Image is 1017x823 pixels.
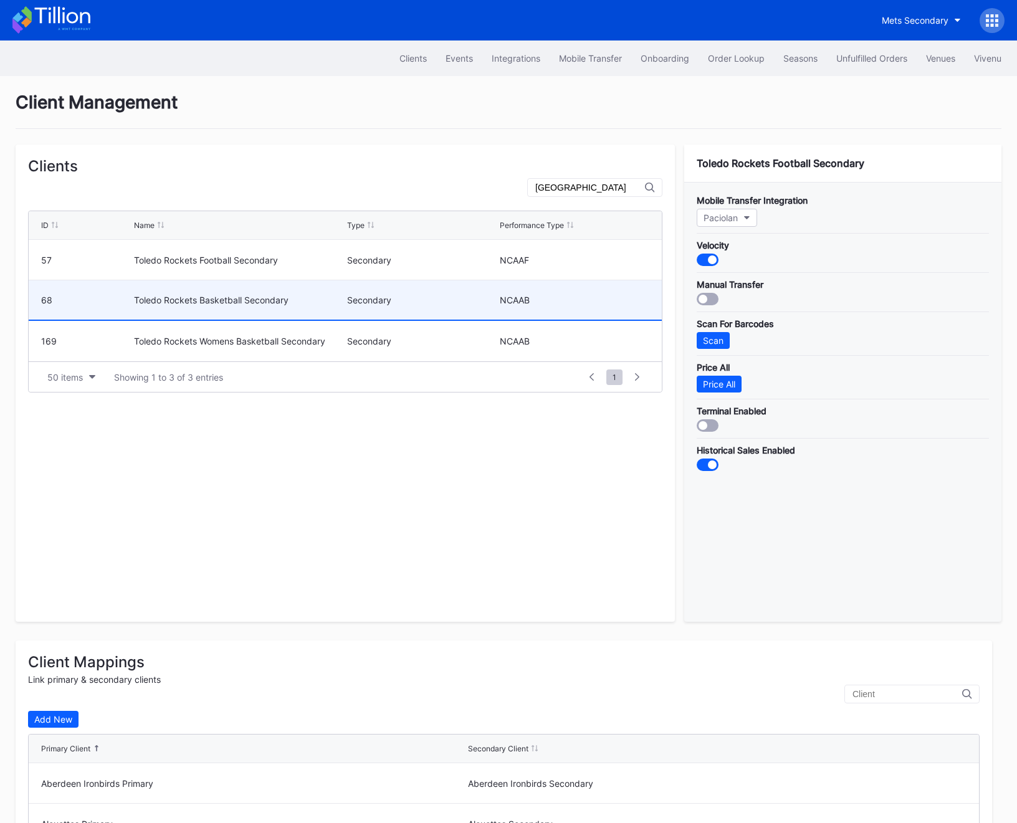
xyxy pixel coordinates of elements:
div: Scan For Barcodes [697,318,989,329]
button: Events [436,47,482,70]
div: Venues [926,53,955,64]
div: ID [41,221,49,230]
div: Toledo Rockets Football Secondary [134,255,343,265]
button: Price All [697,376,742,392]
div: Order Lookup [708,53,765,64]
button: Mets Secondary [872,9,970,32]
button: Venues [917,47,965,70]
div: Secondary [347,336,497,346]
div: Add New [34,714,72,725]
div: Scan [703,335,723,346]
div: Aberdeen Ironbirds Secondary [468,778,892,789]
div: NCAAB [500,295,649,305]
div: Price All [697,362,989,373]
div: Clients [28,157,662,175]
input: Client [535,183,645,193]
input: Client [852,689,962,699]
div: Terminal Enabled [697,406,989,416]
div: Name [134,221,155,230]
div: Aberdeen Ironbirds Primary [41,778,465,789]
button: Add New [28,711,79,728]
div: Client Management [16,92,1001,129]
div: Manual Transfer [697,279,989,290]
button: Mobile Transfer [550,47,631,70]
button: Integrations [482,47,550,70]
div: Events [446,53,473,64]
div: Secondary [347,255,497,265]
div: 50 items [47,372,83,383]
div: Price All [703,379,735,389]
div: 68 [41,295,131,305]
div: Clients [399,53,427,64]
div: Seasons [783,53,818,64]
button: Clients [390,47,436,70]
div: Type [347,221,365,230]
div: Mets Secondary [882,15,948,26]
div: Link primary & secondary clients [28,674,980,685]
button: Paciolan [697,209,757,227]
div: Performance Type [500,221,564,230]
div: Toledo Rockets Womens Basketball Secondary [134,336,343,346]
span: 1 [606,369,623,385]
button: Order Lookup [699,47,774,70]
button: 50 items [41,369,102,386]
button: Onboarding [631,47,699,70]
div: Velocity [697,240,989,250]
div: Client Mappings [28,653,980,671]
div: Unfulfilled Orders [836,53,907,64]
div: Toledo Rockets Basketball Secondary [134,295,343,305]
div: Showing 1 to 3 of 3 entries [114,372,223,383]
div: Toledo Rockets Football Secondary [697,157,989,169]
div: Historical Sales Enabled [697,445,989,455]
div: NCAAF [500,255,649,265]
div: 169 [41,336,131,346]
button: Unfulfilled Orders [827,47,917,70]
button: Seasons [774,47,827,70]
div: Primary Client [41,744,90,753]
button: Scan [697,332,730,349]
div: Vivenu [974,53,1001,64]
div: Mobile Transfer Integration [697,195,989,206]
div: 57 [41,255,131,265]
div: Paciolan [704,212,738,223]
button: Vivenu [965,47,1011,70]
div: NCAAB [500,336,649,346]
div: Onboarding [641,53,689,64]
div: Secondary [347,295,497,305]
div: Integrations [492,53,540,64]
div: Secondary Client [468,744,528,753]
div: Mobile Transfer [559,53,622,64]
